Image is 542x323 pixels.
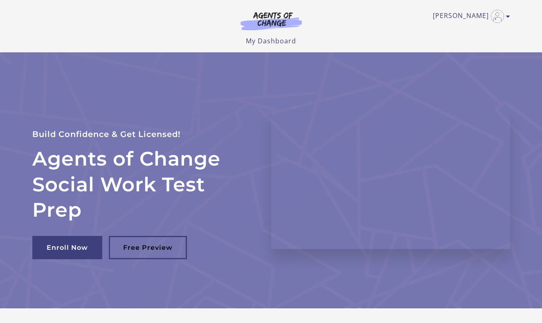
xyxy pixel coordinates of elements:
[232,11,310,30] img: Agents of Change Logo
[246,36,296,45] a: My Dashboard
[433,10,506,23] a: Toggle menu
[109,236,187,259] a: Free Preview
[32,236,102,259] a: Enroll Now
[32,128,252,141] p: Build Confidence & Get Licensed!
[32,146,252,222] h2: Agents of Change Social Work Test Prep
